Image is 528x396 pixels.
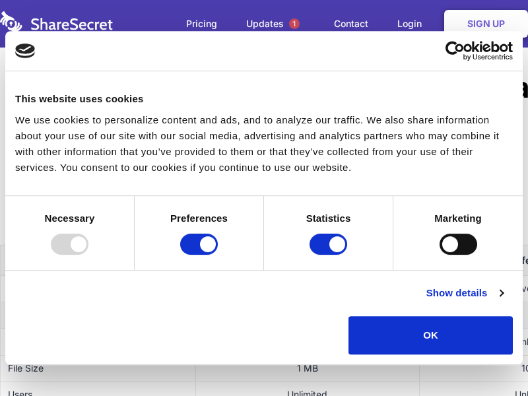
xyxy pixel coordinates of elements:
div: We use cookies to personalize content and ads, and to analyze our traffic. We also share informat... [15,112,513,176]
button: OK [348,316,513,354]
strong: Marketing [434,213,482,224]
a: Sign Up [444,10,528,38]
td: File Size [1,355,196,381]
div: This website uses cookies [15,91,513,107]
span: 1 [289,18,300,29]
td: Usage [1,302,196,329]
a: Show details [426,285,503,301]
td: Price [1,276,196,302]
a: Usercentrics Cookiebot - opens in a new window [397,41,513,61]
img: logo [15,44,35,58]
td: 1 MB [195,355,419,381]
a: Login [384,3,442,44]
strong: Necessary [45,213,95,224]
strong: Preferences [170,213,228,224]
a: Pricing [173,3,230,44]
strong: Statistics [306,213,351,224]
td: Secrets [1,329,196,355]
a: Contact [321,3,381,44]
